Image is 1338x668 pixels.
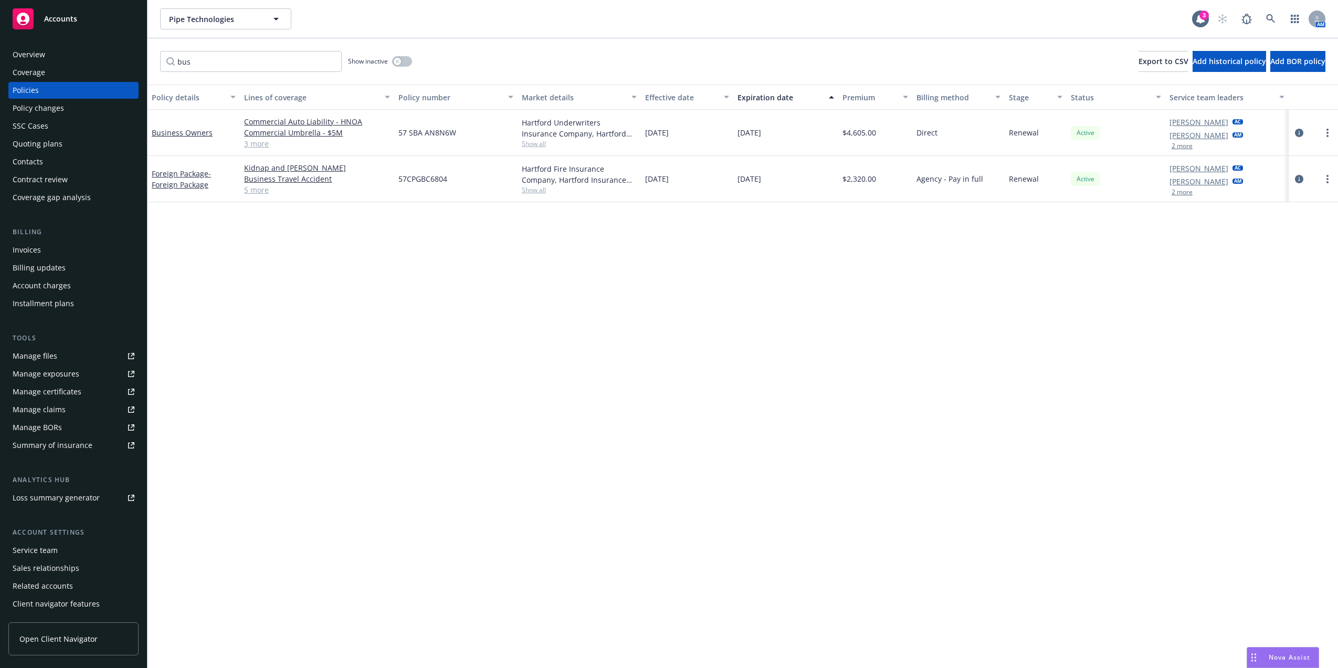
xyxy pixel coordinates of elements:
[8,419,139,436] a: Manage BORs
[738,127,761,138] span: [DATE]
[244,173,390,184] a: Business Travel Accident
[8,366,139,382] a: Manage exposures
[13,135,62,152] div: Quoting plans
[244,138,390,149] a: 3 more
[1165,85,1289,110] button: Service team leaders
[8,64,139,81] a: Coverage
[13,118,48,134] div: SSC Cases
[398,173,447,184] span: 57CPGBC6804
[738,92,823,103] div: Expiration date
[8,100,139,117] a: Policy changes
[1139,51,1188,72] button: Export to CSV
[8,613,139,630] a: Client access
[13,46,45,63] div: Overview
[244,92,378,103] div: Lines of coverage
[13,560,79,577] div: Sales relationships
[1270,51,1325,72] button: Add BOR policy
[1236,8,1257,29] a: Report a Bug
[522,139,637,148] span: Show all
[152,92,224,103] div: Policy details
[1075,174,1096,184] span: Active
[842,127,876,138] span: $4,605.00
[394,85,518,110] button: Policy number
[1172,143,1193,149] button: 2 more
[522,117,637,139] div: Hartford Underwriters Insurance Company, Hartford Insurance Group
[1321,173,1334,185] a: more
[8,189,139,206] a: Coverage gap analysis
[1170,163,1228,174] a: [PERSON_NAME]
[1009,127,1039,138] span: Renewal
[13,153,43,170] div: Contacts
[13,348,57,364] div: Manage files
[8,295,139,312] a: Installment plans
[1270,56,1325,66] span: Add BOR policy
[8,348,139,364] a: Manage files
[1009,173,1039,184] span: Renewal
[522,92,625,103] div: Market details
[8,437,139,454] a: Summary of insurance
[838,85,912,110] button: Premium
[244,184,390,195] a: 5 more
[1170,92,1273,103] div: Service team leaders
[1293,173,1305,185] a: circleInformation
[13,259,66,276] div: Billing updates
[13,100,64,117] div: Policy changes
[8,171,139,188] a: Contract review
[19,633,98,644] span: Open Client Navigator
[169,14,260,25] span: Pipe Technologies
[645,173,669,184] span: [DATE]
[13,82,39,99] div: Policies
[13,171,68,188] div: Contract review
[152,128,213,138] a: Business Owners
[916,173,983,184] span: Agency - Pay in full
[1005,85,1067,110] button: Stage
[641,85,733,110] button: Effective date
[1170,117,1228,128] a: [PERSON_NAME]
[148,85,240,110] button: Policy details
[13,277,71,294] div: Account charges
[13,383,81,400] div: Manage certificates
[398,92,502,103] div: Policy number
[8,46,139,63] a: Overview
[1172,189,1193,195] button: 2 more
[8,82,139,99] a: Policies
[8,527,139,538] div: Account settings
[522,185,637,194] span: Show all
[842,92,897,103] div: Premium
[522,163,637,185] div: Hartford Fire Insurance Company, Hartford Insurance Group
[1067,85,1165,110] button: Status
[13,189,91,206] div: Coverage gap analysis
[160,8,291,29] button: Pipe Technologies
[1284,8,1305,29] a: Switch app
[13,578,73,594] div: Related accounts
[244,162,390,173] a: Kidnap and [PERSON_NAME]
[13,419,62,436] div: Manage BORs
[1075,128,1096,138] span: Active
[645,127,669,138] span: [DATE]
[348,57,388,66] span: Show inactive
[1139,56,1188,66] span: Export to CSV
[8,489,139,506] a: Loss summary generator
[8,242,139,258] a: Invoices
[1212,8,1233,29] a: Start snowing
[160,51,342,72] input: Filter by keyword...
[13,64,45,81] div: Coverage
[13,295,74,312] div: Installment plans
[738,173,761,184] span: [DATE]
[1247,648,1260,667] div: Drag to move
[1260,8,1281,29] a: Search
[1009,92,1051,103] div: Stage
[1193,56,1266,66] span: Add historical policy
[8,277,139,294] a: Account charges
[733,85,838,110] button: Expiration date
[13,401,66,418] div: Manage claims
[1199,11,1209,20] div: 3
[8,596,139,612] a: Client navigator features
[8,333,139,343] div: Tools
[842,173,876,184] span: $2,320.00
[152,169,211,190] a: Foreign Package
[13,366,79,382] div: Manage exposures
[518,85,641,110] button: Market details
[398,127,456,138] span: 57 SBA AN8N6W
